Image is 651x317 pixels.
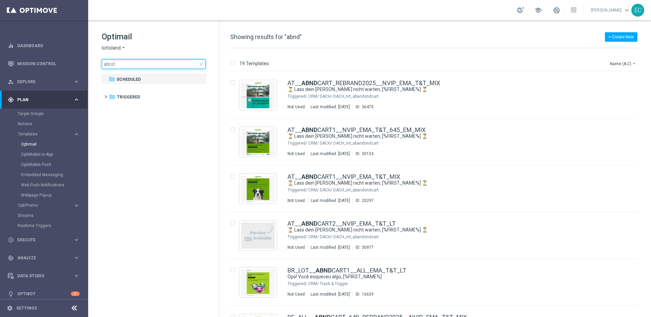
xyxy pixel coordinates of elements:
[534,6,542,14] span: school
[241,175,275,202] img: 20297.jpeg
[308,151,353,156] div: Last modified: [DATE]
[21,142,71,147] a: Optimail
[18,121,71,127] a: Actions
[18,203,73,207] div: OptiPromo
[223,165,650,212] div: Press SPACE to select this row.
[353,198,374,203] div: ID:
[288,180,608,186] div: ⏳ Lass dein Glück nicht warten, [%FIRST_NAME%] ⏳
[18,203,66,207] span: OptiPromo
[631,61,637,66] i: arrow_drop_down
[362,104,374,110] div: 36475
[230,33,302,40] span: Showing results for "abnd"
[18,129,87,200] div: Templates
[17,55,80,73] a: Mission Control
[362,245,374,250] div: 30977
[223,118,650,165] div: Press SPACE to select this row.
[288,227,608,233] div: ⏳ Lass dein Glück nicht warten, [%FIRST_NAME%] ⏳
[17,256,73,260] span: Analyze
[8,255,14,261] i: track_changes
[102,45,121,51] span: lottoland
[17,238,73,242] span: Execute
[18,132,66,136] span: Templates
[7,255,80,261] button: track_changes Analyze keyboard_arrow_right
[102,31,205,42] h1: Optimail
[301,220,317,227] b: ABND
[288,80,440,86] a: AT__ABNDCART_REBRAND2025__NVIP_EMA_T&T_MIX
[21,182,71,188] a: Web Push Notifications
[18,131,80,137] button: Templates keyboard_arrow_right
[7,291,80,297] button: lightbulb Optibot 2
[308,198,353,203] div: Last modified: [DATE]
[590,5,631,15] a: [PERSON_NAME]keyboard_arrow_down
[198,61,204,67] span: close
[7,237,80,243] div: play_circle_outline Execute keyboard_arrow_right
[21,190,87,200] div: Webpage Pop-up
[117,94,140,100] span: Triggered
[8,237,73,243] div: Execute
[308,104,353,110] div: Last modified: [DATE]
[7,43,80,49] div: equalizer Dashboard
[288,180,593,186] a: ⏳ Lass dein [PERSON_NAME] nicht warten, [%FIRST_NAME%] ⏳
[18,213,71,218] a: Streams
[308,245,353,250] div: Last modified: [DATE]
[7,79,80,85] div: person_search Explore keyboard_arrow_right
[288,141,307,146] div: Triggered/
[18,203,80,208] button: OptiPromo keyboard_arrow_right
[288,151,305,156] div: Not Used
[362,151,374,156] div: 30153
[623,6,631,14] span: keyboard_arrow_down
[16,306,37,310] a: Settings
[7,97,80,102] button: gps_fixed Plan keyboard_arrow_right
[308,292,353,297] div: Last modified: [DATE]
[7,61,80,67] button: Mission Control
[288,104,305,110] div: Not Used
[288,86,593,93] a: ⏳ Lass dein [PERSON_NAME] nicht warten, [%FIRST_NAME%] ⏳
[223,72,650,118] div: Press SPACE to select this row.
[18,221,87,231] div: Realtime Triggers
[8,37,80,55] div: Dashboard
[121,45,126,51] i: arrow_drop_down
[308,234,608,240] div: Triggered/CRM/DACH/DACH_nrt_abandondcart
[288,198,305,203] div: Not Used
[7,273,80,279] button: Data Studio keyboard_arrow_right
[605,32,637,42] button: + Create New
[353,245,374,250] div: ID:
[362,198,374,203] div: 20297
[353,104,374,110] div: ID:
[18,210,87,221] div: Streams
[288,94,307,99] div: Triggered/
[21,172,71,178] a: Embedded Messaging
[7,305,13,311] i: settings
[21,162,71,167] a: OptiMobile Push
[71,292,80,296] div: 2
[288,292,305,297] div: Not Used
[21,170,87,180] div: Embedded Messaging
[8,97,14,103] i: gps_fixed
[308,187,608,193] div: Triggered/CRM/DACH/DACH_nrt_abandondcart
[301,126,317,133] b: ABND
[239,60,269,67] p: 19 Templates
[609,59,637,68] button: Name (A-Z)arrow_drop_down
[109,93,116,100] i: folder
[21,160,87,170] div: OptiMobile Push
[73,237,80,243] i: keyboard_arrow_right
[308,281,608,286] div: Triggered/CRM/Track & Trigger
[21,152,71,157] a: OptiMobile In-App
[631,4,644,17] div: EC
[73,202,80,209] i: keyboard_arrow_right
[8,79,73,85] div: Explore
[288,187,307,193] div: Triggered/
[102,59,205,69] input: Search Template
[17,98,73,102] span: Plan
[288,221,396,227] a: AT__ABNDCART2__NVIP_EMA_T&T_LT
[223,212,650,259] div: Press SPACE to select this row.
[241,82,275,108] img: 36475.jpeg
[73,255,80,261] i: keyboard_arrow_right
[288,274,608,280] div: Ops! Você esqueceu algo, [%FIRST_NAME%]
[18,132,73,136] div: Templates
